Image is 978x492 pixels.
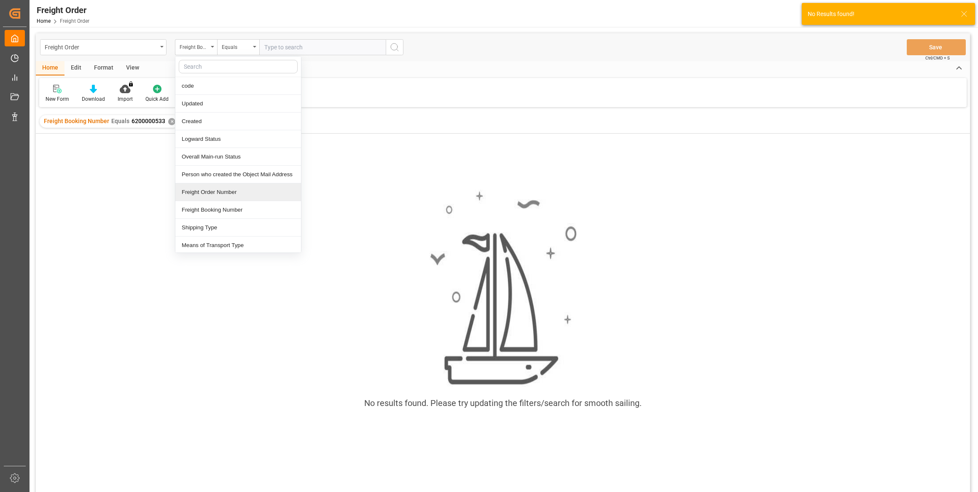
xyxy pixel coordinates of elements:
[88,61,120,75] div: Format
[40,39,167,55] button: open menu
[175,113,301,130] div: Created
[46,95,69,103] div: New Form
[259,39,386,55] input: Type to search
[132,118,165,124] span: 6200000533
[175,95,301,113] div: Updated
[168,118,175,125] div: ✕
[175,183,301,201] div: Freight Order Number
[145,95,169,103] div: Quick Add
[45,41,157,52] div: Freight Order
[175,201,301,219] div: Freight Booking Number
[222,41,250,51] div: Equals
[175,219,301,237] div: Shipping Type
[175,130,301,148] div: Logward Status
[175,77,301,95] div: code
[925,55,950,61] span: Ctrl/CMD + S
[36,61,64,75] div: Home
[175,237,301,254] div: Means of Transport Type
[37,4,89,16] div: Freight Order
[175,39,217,55] button: close menu
[808,10,953,19] div: No Results found!
[180,41,208,51] div: Freight Booking Number
[179,60,298,73] input: Search
[44,118,109,124] span: Freight Booking Number
[64,61,88,75] div: Edit
[82,95,105,103] div: Download
[217,39,259,55] button: open menu
[429,190,577,387] img: smooth_sailing.jpeg
[37,18,51,24] a: Home
[111,118,129,124] span: Equals
[175,166,301,183] div: Person who created the Object Mail Address
[175,148,301,166] div: Overall Main-run Status
[120,61,145,75] div: View
[364,397,642,409] div: No results found. Please try updating the filters/search for smooth sailing.
[386,39,403,55] button: search button
[907,39,966,55] button: Save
